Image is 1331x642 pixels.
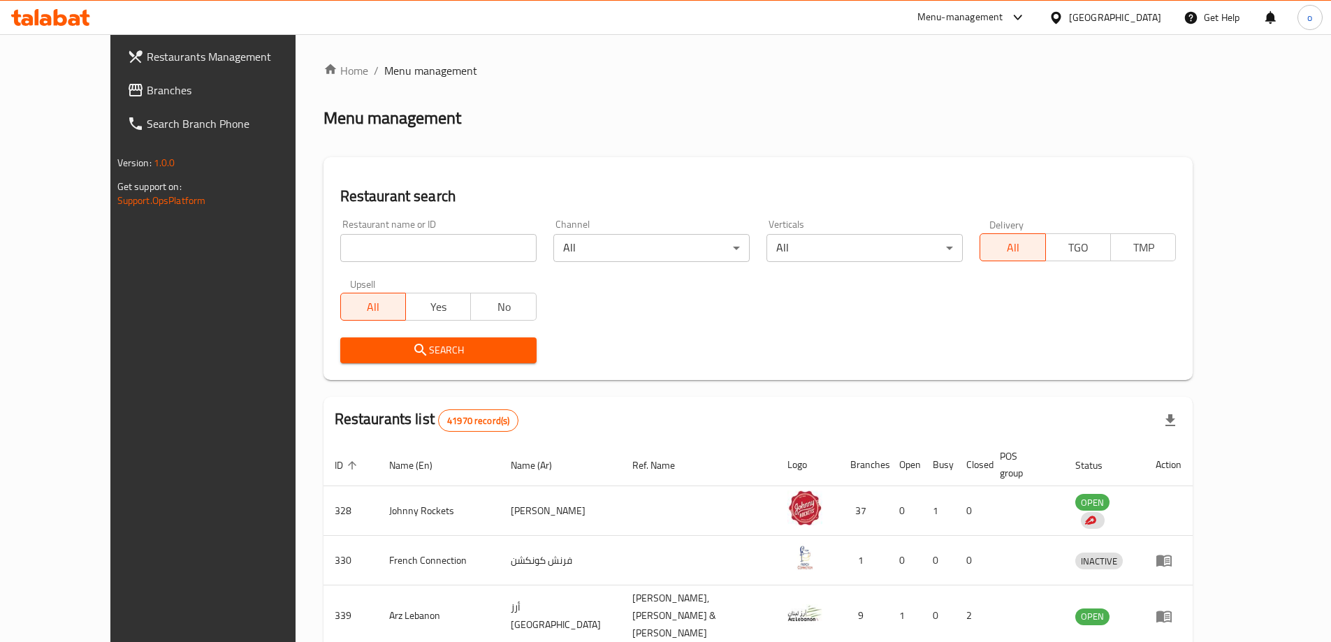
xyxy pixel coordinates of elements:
img: delivery hero logo [1084,514,1096,527]
button: Yes [405,293,471,321]
div: OPEN [1075,494,1110,511]
button: All [980,233,1045,261]
th: Action [1144,444,1193,486]
span: Branches [147,82,321,99]
th: Busy [922,444,955,486]
button: All [340,293,406,321]
button: No [470,293,536,321]
span: Version: [117,154,152,172]
td: 1 [922,486,955,536]
a: Support.OpsPlatform [117,191,206,210]
span: No [477,297,530,317]
td: 0 [955,536,989,585]
span: 41970 record(s) [439,414,518,428]
div: All [553,234,750,262]
a: Home [323,62,368,79]
h2: Menu management [323,107,461,129]
td: 328 [323,486,378,536]
button: TMP [1110,233,1176,261]
th: Logo [776,444,839,486]
span: Ref. Name [632,457,693,474]
span: Get support on: [117,177,182,196]
span: POS group [1000,448,1047,481]
td: 0 [888,536,922,585]
div: Export file [1154,404,1187,437]
li: / [374,62,379,79]
div: Menu-management [917,9,1003,26]
td: 0 [922,536,955,585]
span: Restaurants Management [147,48,321,65]
label: Delivery [989,219,1024,229]
span: o [1307,10,1312,25]
h2: Restaurant search [340,186,1177,207]
td: فرنش كونكشن [500,536,621,585]
span: All [986,238,1040,258]
span: All [347,297,400,317]
td: 330 [323,536,378,585]
div: Menu [1156,552,1181,569]
button: Search [340,337,537,363]
td: 0 [888,486,922,536]
th: Closed [955,444,989,486]
span: Status [1075,457,1121,474]
input: Search for restaurant name or ID.. [340,234,537,262]
span: TGO [1052,238,1105,258]
div: Total records count [438,409,518,432]
a: Restaurants Management [116,40,333,73]
img: Johnny Rockets [787,490,822,525]
div: All [766,234,963,262]
span: ID [335,457,361,474]
td: Johnny Rockets [378,486,500,536]
a: Branches [116,73,333,107]
span: Search Branch Phone [147,115,321,132]
span: 1.0.0 [154,154,175,172]
img: French Connection [787,540,822,575]
td: 1 [839,536,888,585]
td: 37 [839,486,888,536]
div: Menu [1156,608,1181,625]
div: Indicates that the vendor menu management has been moved to DH Catalog service [1081,512,1105,529]
span: OPEN [1075,495,1110,511]
h2: Restaurants list [335,409,519,432]
img: Arz Lebanon [787,596,822,631]
span: Yes [412,297,465,317]
label: Upsell [350,279,376,289]
div: [GEOGRAPHIC_DATA] [1069,10,1161,25]
span: TMP [1117,238,1170,258]
span: Menu management [384,62,477,79]
a: Search Branch Phone [116,107,333,140]
td: 0 [955,486,989,536]
span: Search [351,342,525,359]
nav: breadcrumb [323,62,1193,79]
span: Name (Ar) [511,457,570,474]
th: Open [888,444,922,486]
span: INACTIVE [1075,553,1123,569]
td: [PERSON_NAME] [500,486,621,536]
button: TGO [1045,233,1111,261]
th: Branches [839,444,888,486]
span: OPEN [1075,608,1110,625]
span: Name (En) [389,457,451,474]
td: French Connection [378,536,500,585]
